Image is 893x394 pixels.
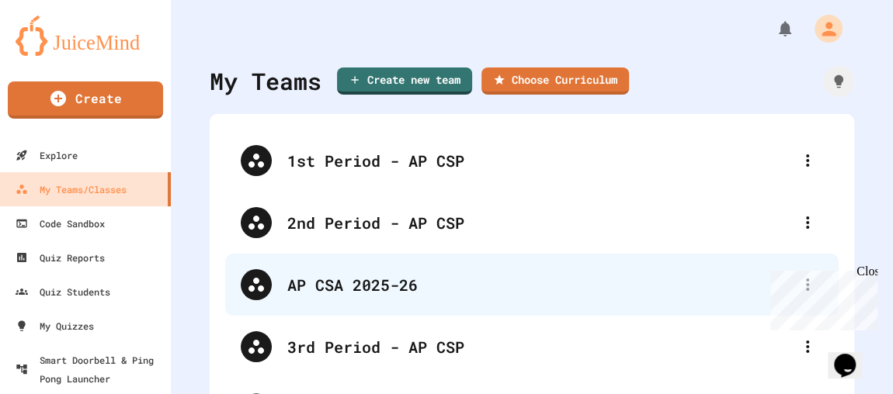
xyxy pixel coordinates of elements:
div: My Notifications [747,16,798,42]
a: Create new team [337,67,472,95]
iframe: chat widget [828,332,877,378]
div: Quiz Reports [16,248,105,267]
div: 1st Period - AP CSP [225,130,839,192]
div: AP CSA 2025-26 [287,273,792,296]
div: 2nd Period - AP CSP [287,211,792,234]
div: My Teams/Classes [16,180,127,199]
div: 1st Period - AP CSP [287,149,792,172]
div: AP CSA 2025-26 [225,254,839,316]
a: Choose Curriculum [481,67,629,95]
div: Chat with us now!Close [6,6,107,98]
div: My Quizzes [16,316,94,335]
div: Explore [16,146,78,164]
iframe: chat widget [764,264,877,330]
div: Smart Doorbell & Ping Pong Launcher [16,351,165,388]
div: Quiz Students [16,282,110,301]
div: Code Sandbox [16,214,105,233]
div: 2nd Period - AP CSP [225,192,839,254]
div: My Teams [210,64,321,98]
div: My Account [798,11,846,47]
img: logo-orange.svg [16,16,155,56]
div: 3rd Period - AP CSP [287,335,792,358]
div: How it works [823,66,854,97]
a: Create [8,81,163,119]
div: 3rd Period - AP CSP [225,316,839,378]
